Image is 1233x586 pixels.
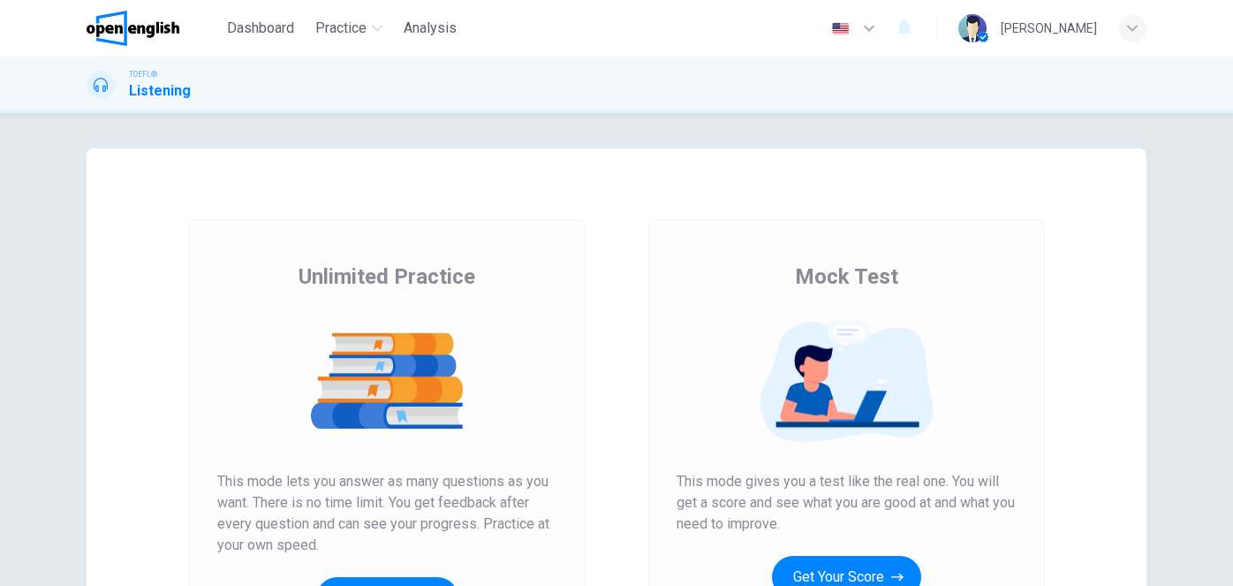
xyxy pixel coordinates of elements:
[677,471,1016,535] span: This mode gives you a test like the real one. You will get a score and see what you are good at a...
[308,12,390,44] button: Practice
[129,68,157,80] span: TOEFL®
[1001,18,1097,39] div: [PERSON_NAME]
[795,263,898,291] span: Mock Test
[217,471,556,556] span: This mode lets you answer as many questions as you want. There is no time limit. You get feedback...
[87,11,220,46] a: OpenEnglish logo
[220,12,301,44] button: Dashboard
[829,22,851,35] img: en
[227,18,294,39] span: Dashboard
[129,80,191,102] h1: Listening
[404,18,457,39] span: Analysis
[315,18,367,39] span: Practice
[87,11,179,46] img: OpenEnglish logo
[958,14,987,42] img: Profile picture
[397,12,464,44] button: Analysis
[299,263,475,291] span: Unlimited Practice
